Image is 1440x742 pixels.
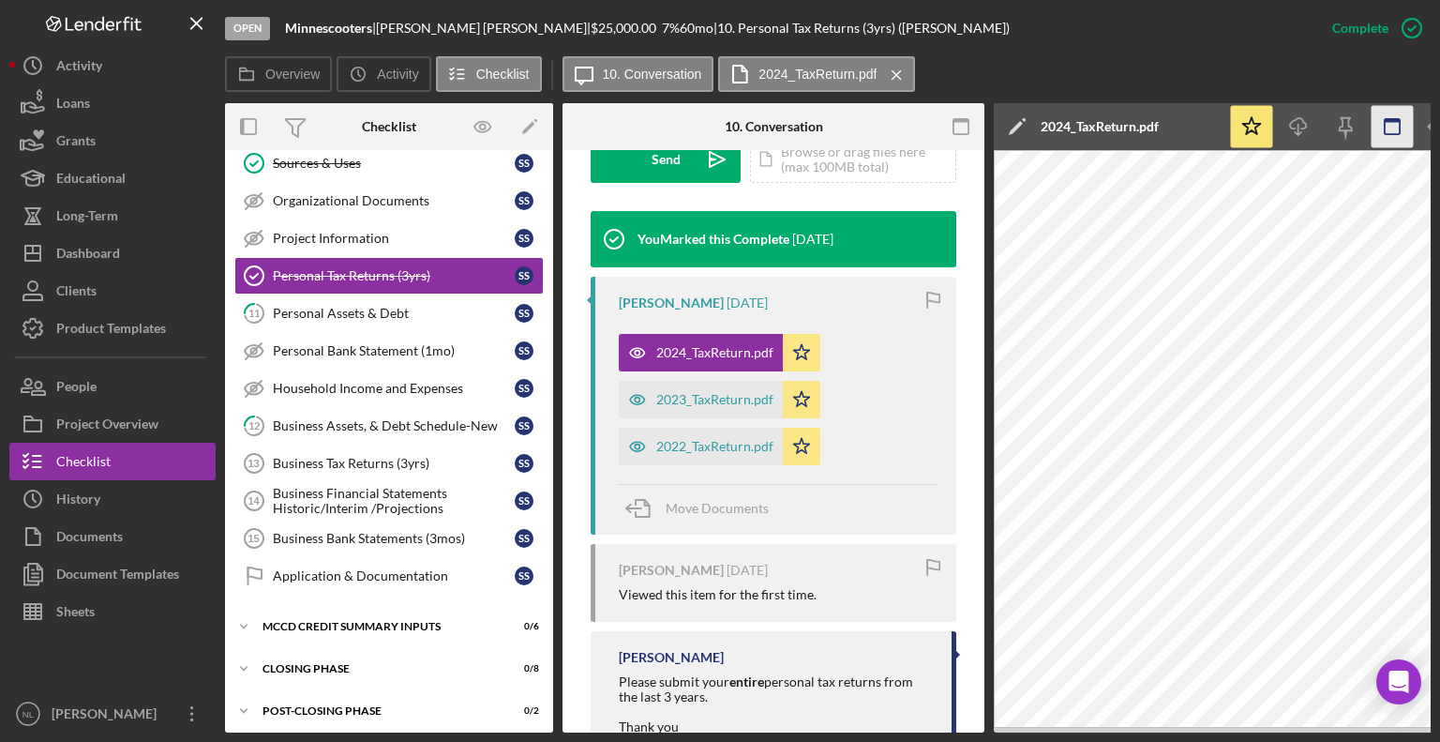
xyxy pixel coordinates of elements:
a: Application & DocumentationSS [234,557,544,595]
time: 2025-08-20 04:13 [792,232,833,247]
tspan: 12 [248,419,260,432]
div: 10. Conversation [725,119,823,134]
div: Educational [56,159,126,202]
div: 2024_TaxReturn.pdf [1041,119,1159,134]
a: Document Templates [9,555,216,593]
tspan: 11 [248,307,260,319]
div: Checklist [362,119,416,134]
div: 7 % [662,21,680,36]
span: Move Documents [666,500,769,516]
button: Project Overview [9,405,216,443]
div: Open [225,17,270,40]
div: Business Tax Returns (3yrs) [273,456,515,471]
div: S S [515,341,533,360]
b: Minnescooters [285,20,372,36]
button: 2024_TaxReturn.pdf [718,56,915,92]
div: S S [515,154,533,173]
div: S S [515,229,533,248]
button: Loans [9,84,216,122]
div: $25,000.00 [591,21,662,36]
div: Project Overview [56,405,158,447]
div: Organizational Documents [273,193,515,208]
div: 2024_TaxReturn.pdf [656,345,773,360]
button: 2024_TaxReturn.pdf [619,334,820,371]
div: [PERSON_NAME] [619,650,724,665]
time: 2025-07-21 16:05 [727,563,768,578]
div: Household Income and Expenses [273,381,515,396]
a: 12Business Assets, & Debt Schedule-NewSS [234,407,544,445]
div: Document Templates [56,555,179,598]
a: Product Templates [9,310,216,347]
button: Move Documents [619,485,787,532]
div: Post-Closing Phase [262,705,492,717]
button: People [9,368,216,405]
button: 2022_TaxReturn.pdf [619,428,820,465]
div: 60 mo [680,21,713,36]
div: S S [515,379,533,398]
button: Dashboard [9,235,216,272]
div: 0 / 2 [505,705,539,717]
div: Open Intercom Messenger [1376,659,1421,704]
tspan: 13 [247,458,259,469]
div: Checklist [56,443,111,485]
div: Product Templates [56,310,166,352]
div: Application & Documentation [273,568,515,583]
button: Activity [9,47,216,84]
div: Sheets [56,593,95,635]
div: Personal Assets & Debt [273,306,515,321]
button: Checklist [436,56,542,92]
div: | 10. Personal Tax Returns (3yrs) ([PERSON_NAME]) [713,21,1010,36]
div: 2022_TaxReturn.pdf [656,439,773,454]
div: Viewed this item for the first time. [619,587,817,602]
div: S S [515,454,533,473]
div: History [56,480,100,522]
a: Household Income and ExpensesSS [234,370,544,407]
div: Activity [56,47,102,89]
div: Clients [56,272,97,314]
div: [PERSON_NAME] [619,295,724,310]
button: Checklist [9,443,216,480]
div: 0 / 6 [505,621,539,632]
button: 10. Conversation [562,56,714,92]
a: 13Business Tax Returns (3yrs)SS [234,445,544,482]
a: Organizational DocumentsSS [234,182,544,220]
button: Overview [225,56,332,92]
div: S S [515,529,533,548]
button: Clients [9,272,216,310]
button: NL[PERSON_NAME] [9,695,216,733]
div: Grants [56,122,96,164]
a: 14Business Financial Statements Historic/Interim /ProjectionsSS [234,482,544,520]
div: Long-Term [56,197,118,239]
div: Business Financial Statements Historic/Interim /Projections [273,486,515,516]
a: Personal Tax Returns (3yrs)SS [234,257,544,295]
button: Sheets [9,593,216,630]
div: You Marked this Complete [637,232,789,247]
label: 10. Conversation [603,67,702,82]
div: S S [515,416,533,435]
div: MCCD Credit Summary Inputs [262,621,492,632]
text: NL [22,709,35,719]
time: 2025-08-04 13:38 [727,295,768,310]
div: S S [515,191,533,210]
div: S S [515,266,533,285]
tspan: 15 [247,533,259,544]
div: [PERSON_NAME] [619,563,724,578]
div: Dashboard [56,235,120,277]
button: Grants [9,122,216,159]
div: 0 / 8 [505,663,539,674]
label: 2024_TaxReturn.pdf [758,67,877,82]
button: Long-Term [9,197,216,235]
div: Documents [56,518,123,560]
div: Please submit your personal tax returns from the last 3 years. [619,674,933,704]
label: Checklist [476,67,530,82]
div: 2023_TaxReturn.pdf [656,392,773,407]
